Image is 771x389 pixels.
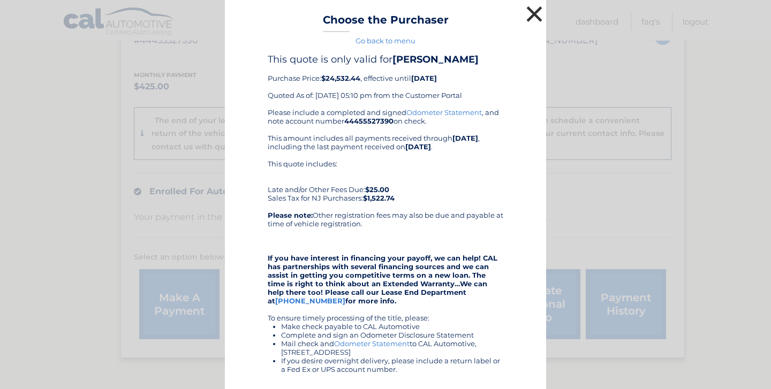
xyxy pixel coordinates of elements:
b: [DATE] [411,74,437,82]
b: Please note: [268,211,313,219]
a: Odometer Statement [406,108,482,117]
li: Complete and sign an Odometer Disclosure Statement [281,331,503,339]
a: Go back to menu [356,36,415,45]
li: Make check payable to CAL Automotive [281,322,503,331]
strong: If you have interest in financing your payoff, we can help! CAL has partnerships with several fin... [268,254,497,305]
h4: This quote is only valid for [268,54,503,65]
h3: Choose the Purchaser [323,13,449,32]
div: This quote includes: Late and/or Other Fees Due: Sales Tax for NJ Purchasers: [268,159,503,202]
div: Purchase Price: , effective until Quoted As of: [DATE] 05:10 pm from the Customer Portal [268,54,503,108]
b: [DATE] [452,134,478,142]
a: Odometer Statement [334,339,410,348]
button: × [524,3,545,25]
b: [DATE] [405,142,431,151]
b: [PERSON_NAME] [392,54,479,65]
b: $25.00 [365,185,389,194]
b: $24,532.44 [321,74,360,82]
b: $1,522.74 [363,194,395,202]
b: 44455527390 [344,117,394,125]
a: [PHONE_NUMBER] [275,296,345,305]
li: If you desire overnight delivery, please include a return label or a Fed Ex or UPS account number. [281,356,503,373]
li: Mail check and to CAL Automotive, [STREET_ADDRESS] [281,339,503,356]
